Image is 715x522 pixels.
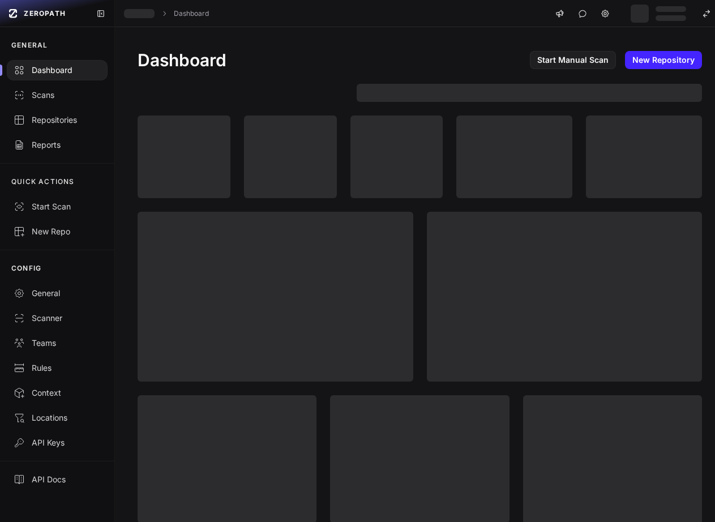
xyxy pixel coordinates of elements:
a: ZEROPATH [5,5,87,23]
h1: Dashboard [138,50,226,70]
div: Context [14,387,101,399]
div: Scanner [14,313,101,324]
div: Rules [14,362,101,374]
div: New Repo [14,226,101,237]
a: Dashboard [174,9,209,18]
p: QUICK ACTIONS [11,177,75,186]
div: Teams [14,337,101,349]
span: ZEROPATH [24,9,66,18]
div: Start Scan [14,201,101,212]
p: GENERAL [11,41,48,50]
p: CONFIG [11,264,41,273]
a: New Repository [625,51,702,69]
div: Repositories [14,114,101,126]
div: Reports [14,139,101,151]
a: Start Manual Scan [530,51,616,69]
div: API Docs [14,474,101,485]
div: API Keys [14,437,101,448]
div: Locations [14,412,101,423]
nav: breadcrumb [124,9,209,18]
div: General [14,288,101,299]
div: Scans [14,89,101,101]
div: Dashboard [14,65,101,76]
svg: chevron right, [160,10,168,18]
